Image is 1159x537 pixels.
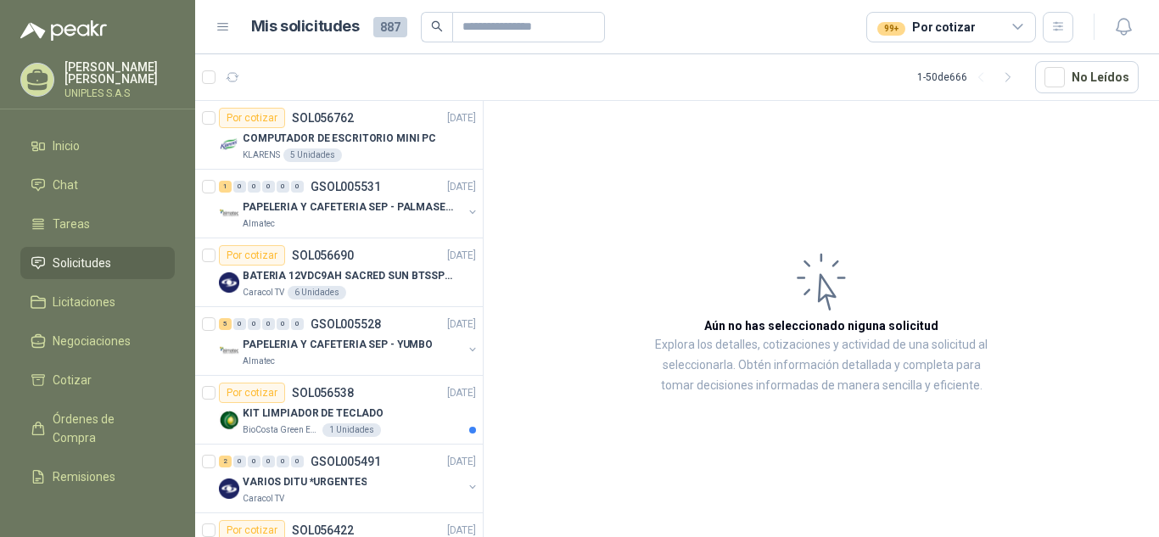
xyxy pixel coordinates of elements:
[20,286,175,318] a: Licitaciones
[20,130,175,162] a: Inicio
[20,169,175,201] a: Chat
[277,181,289,193] div: 0
[233,318,246,330] div: 0
[219,410,239,430] img: Company Logo
[243,474,367,490] p: VARIOS DITU *URGENTES
[262,318,275,330] div: 0
[20,403,175,454] a: Órdenes de Compra
[243,148,280,162] p: KLARENS
[53,467,115,486] span: Remisiones
[20,325,175,357] a: Negociaciones
[219,318,232,330] div: 5
[447,248,476,264] p: [DATE]
[219,204,239,224] img: Company Logo
[248,181,260,193] div: 0
[447,179,476,195] p: [DATE]
[262,181,275,193] div: 0
[219,456,232,467] div: 2
[233,456,246,467] div: 0
[322,423,381,437] div: 1 Unidades
[219,478,239,499] img: Company Logo
[53,371,92,389] span: Cotizar
[219,314,479,368] a: 5 0 0 0 0 0 GSOL005528[DATE] Company LogoPAPELERIA Y CAFETERIA SEP - YUMBOAlmatec
[277,318,289,330] div: 0
[219,245,285,266] div: Por cotizar
[243,286,284,299] p: Caracol TV
[1035,61,1139,93] button: No Leídos
[373,17,407,37] span: 887
[195,101,483,170] a: Por cotizarSOL056762[DATE] Company LogoCOMPUTADOR DE ESCRITORIO MINI PCKLARENS5 Unidades
[248,318,260,330] div: 0
[292,112,354,124] p: SOL056762
[431,20,443,32] span: search
[243,217,275,231] p: Almatec
[64,88,175,98] p: UNIPLES S.A.S
[447,316,476,333] p: [DATE]
[243,423,319,437] p: BioCosta Green Energy S.A.S
[20,208,175,240] a: Tareas
[877,22,905,36] div: 99+
[219,181,232,193] div: 1
[447,454,476,470] p: [DATE]
[64,61,175,85] p: [PERSON_NAME] [PERSON_NAME]
[248,456,260,467] div: 0
[288,286,346,299] div: 6 Unidades
[219,272,239,293] img: Company Logo
[53,293,115,311] span: Licitaciones
[219,341,239,361] img: Company Logo
[243,199,454,215] p: PAPELERIA Y CAFETERIA SEP - PALMASECA
[195,238,483,307] a: Por cotizarSOL056690[DATE] Company LogoBATERIA 12VDC9AH SACRED SUN BTSSP12-9HRCaracol TV6 Unidades
[219,135,239,155] img: Company Logo
[53,176,78,194] span: Chat
[292,524,354,536] p: SOL056422
[195,376,483,445] a: Por cotizarSOL056538[DATE] Company LogoKIT LIMPIADOR DE TECLADOBioCosta Green Energy S.A.S1 Unidades
[447,385,476,401] p: [DATE]
[262,456,275,467] div: 0
[53,332,131,350] span: Negociaciones
[292,387,354,399] p: SOL056538
[243,337,433,353] p: PAPELERIA Y CAFETERIA SEP - YUMBO
[53,137,80,155] span: Inicio
[219,108,285,128] div: Por cotizar
[20,364,175,396] a: Cotizar
[20,461,175,493] a: Remisiones
[53,254,111,272] span: Solicitudes
[251,14,360,39] h1: Mis solicitudes
[233,181,246,193] div: 0
[243,131,436,147] p: COMPUTADOR DE ESCRITORIO MINI PC
[311,181,381,193] p: GSOL005531
[447,110,476,126] p: [DATE]
[20,247,175,279] a: Solicitudes
[283,148,342,162] div: 5 Unidades
[219,451,479,506] a: 2 0 0 0 0 0 GSOL005491[DATE] Company LogoVARIOS DITU *URGENTESCaracol TV
[243,268,454,284] p: BATERIA 12VDC9AH SACRED SUN BTSSP12-9HR
[20,20,107,41] img: Logo peakr
[311,318,381,330] p: GSOL005528
[653,335,989,396] p: Explora los detalles, cotizaciones y actividad de una solicitud al seleccionarla. Obtén informaci...
[219,176,479,231] a: 1 0 0 0 0 0 GSOL005531[DATE] Company LogoPAPELERIA Y CAFETERIA SEP - PALMASECAAlmatec
[277,456,289,467] div: 0
[53,410,159,447] span: Órdenes de Compra
[291,181,304,193] div: 0
[243,355,275,368] p: Almatec
[243,406,384,422] p: KIT LIMPIADOR DE TECLADO
[311,456,381,467] p: GSOL005491
[291,318,304,330] div: 0
[704,316,938,335] h3: Aún no has seleccionado niguna solicitud
[877,18,975,36] div: Por cotizar
[291,456,304,467] div: 0
[53,215,90,233] span: Tareas
[219,383,285,403] div: Por cotizar
[292,249,354,261] p: SOL056690
[243,492,284,506] p: Caracol TV
[917,64,1022,91] div: 1 - 50 de 666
